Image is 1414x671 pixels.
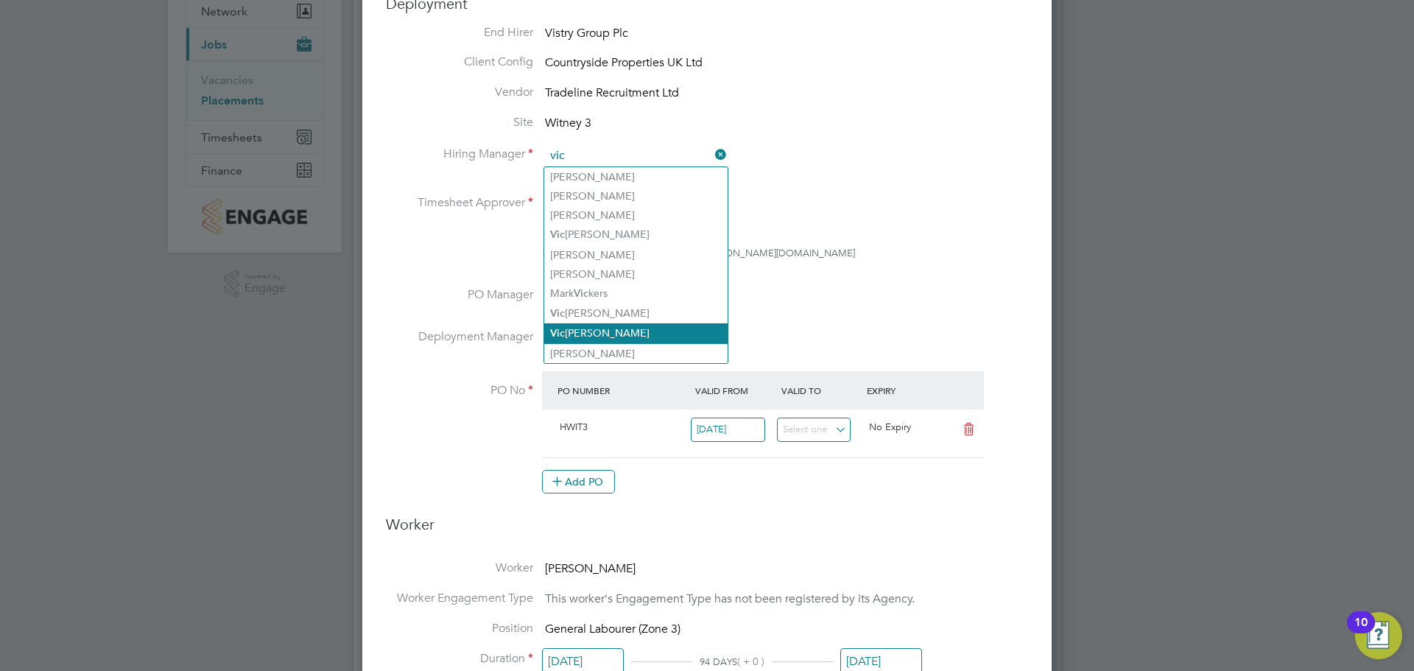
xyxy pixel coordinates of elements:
li: [PERSON_NAME] [544,303,728,323]
li: [PERSON_NAME] [544,225,728,245]
b: Vic [550,228,565,241]
span: This worker's Engagement Type has not been registered by its Agency. [545,591,915,606]
button: Add PO [542,470,615,493]
label: End Hirer [386,25,533,41]
span: [PERSON_NAME] [545,562,636,577]
span: [PERSON_NAME][EMAIL_ADDRESS][PERSON_NAME][DOMAIN_NAME] [543,247,855,259]
label: Timesheet Approver [386,195,533,211]
label: Vendor [386,85,533,100]
li: [PERSON_NAME] [544,344,728,363]
label: Duration [386,651,533,667]
label: Hiring Manager [386,147,533,162]
li: [PERSON_NAME] [544,245,728,264]
span: No Expiry [869,421,911,433]
li: [PERSON_NAME] [544,205,728,225]
label: Worker Engagement Type [386,591,533,606]
span: Countryside Properties UK Ltd [545,56,703,71]
span: HWIT3 [560,421,588,433]
li: [PERSON_NAME] [544,167,728,186]
span: Vistry Group Plc [545,26,628,41]
li: Mark kers [544,284,728,303]
input: Select one [691,418,765,442]
span: Tradeline Recruitment Ltd [545,85,679,100]
input: Select one [777,418,851,442]
span: General Labourer (Zone 3) [545,622,680,636]
span: ( + 0 ) [737,655,764,668]
div: Valid From [692,377,778,404]
b: Vic [574,287,588,300]
label: Worker [386,561,533,576]
div: PO Number [554,377,692,404]
label: Deployment Manager [386,329,533,345]
div: Expiry [863,377,949,404]
b: Vic [550,307,565,320]
li: [PERSON_NAME] [544,323,728,343]
div: 10 [1354,622,1368,642]
input: Search for... [545,145,727,167]
span: Site Manager at [543,231,611,244]
button: Open Resource Center, 10 new notifications [1355,612,1402,659]
span: Witney 3 [545,116,591,130]
div: Valid To [778,377,864,404]
label: Client Config [386,55,533,70]
li: [PERSON_NAME] [544,186,728,205]
span: 94 DAYS [700,656,737,668]
li: [PERSON_NAME] [544,264,728,284]
h3: Worker [386,515,1028,546]
label: PO No [386,383,533,398]
label: PO Manager [386,287,533,303]
label: Position [386,621,533,636]
b: Vic [550,327,565,340]
label: Site [386,115,533,130]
